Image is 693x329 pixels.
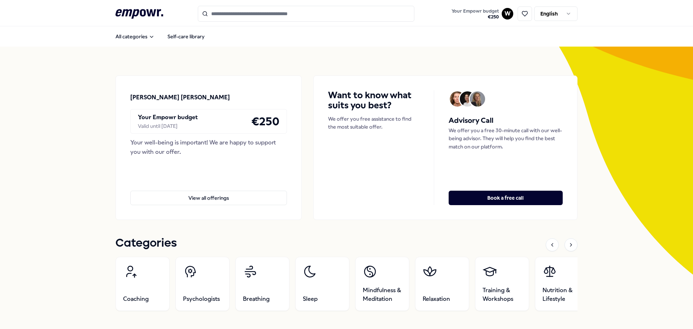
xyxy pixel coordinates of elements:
[303,295,318,303] span: Sleep
[450,91,465,107] img: Avatar
[115,234,177,252] h1: Categories
[295,257,349,311] a: Sleep
[542,286,581,303] span: Nutrition & Lifestyle
[235,257,289,311] a: Breathing
[475,257,529,311] a: Training & Workshops
[183,295,220,303] span: Psychologists
[355,257,409,311] a: Mindfulness & Meditation
[251,112,279,130] h4: € 250
[130,138,287,156] div: Your well-being is important! We are happy to support you with our offer.
[449,115,563,126] h5: Advisory Call
[328,90,419,111] h4: Want to know what suits you best?
[460,91,475,107] img: Avatar
[415,257,469,311] a: Relaxation
[535,257,589,311] a: Nutrition & Lifestyle
[483,286,522,303] span: Training & Workshops
[243,295,270,303] span: Breathing
[130,93,230,102] p: [PERSON_NAME] [PERSON_NAME]
[423,295,450,303] span: Relaxation
[452,14,499,20] span: € 250
[450,7,500,21] button: Your Empowr budget€250
[198,6,414,22] input: Search for products, categories or subcategories
[110,29,210,44] nav: Main
[470,91,485,107] img: Avatar
[502,8,513,20] button: W
[328,115,419,131] p: We offer you free assistance to find the most suitable offer.
[138,113,198,122] p: Your Empowr budget
[175,257,230,311] a: Psychologists
[449,191,563,205] button: Book a free call
[449,126,563,151] p: We offer you a free 30-minute call with our well-being advisor. They will help you find the best ...
[130,191,287,205] button: View all offerings
[110,29,160,44] button: All categories
[363,286,402,303] span: Mindfulness & Meditation
[449,6,502,21] a: Your Empowr budget€250
[138,122,198,130] div: Valid until [DATE]
[115,257,170,311] a: Coaching
[123,295,149,303] span: Coaching
[162,29,210,44] a: Self-care library
[130,179,287,205] a: View all offerings
[452,8,499,14] span: Your Empowr budget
